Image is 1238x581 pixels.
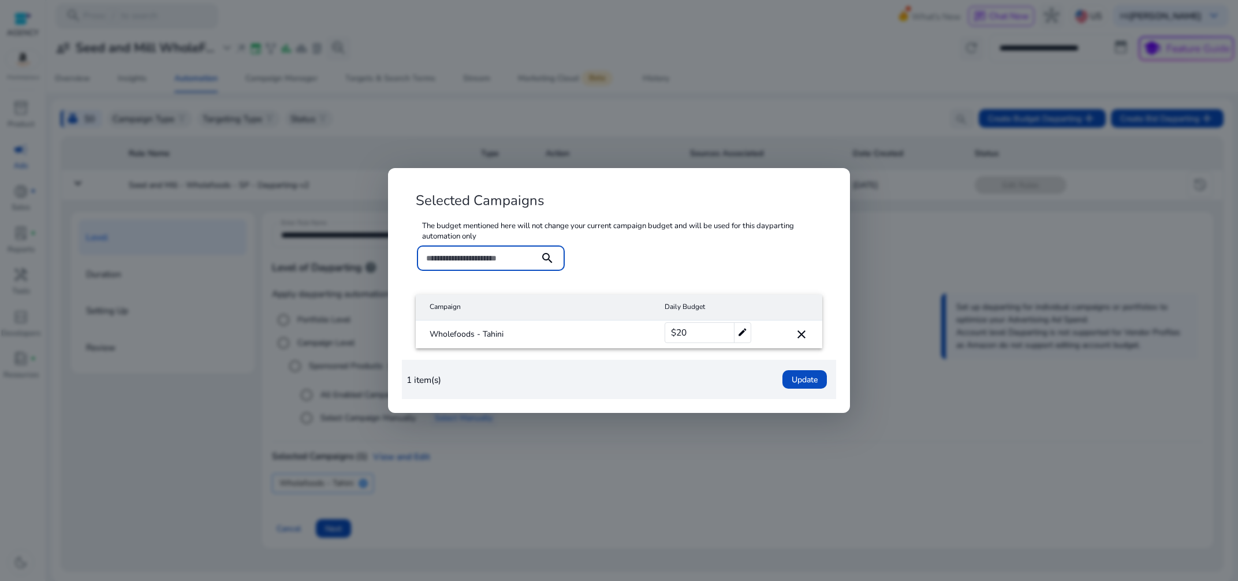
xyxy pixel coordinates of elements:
[795,327,808,341] mat-icon: close
[416,295,655,321] mat-header-cell: Campaign
[402,182,558,216] h4: Selected Campaigns
[407,373,441,386] p: 1 item(s)
[655,295,762,321] mat-header-cell: Daily Budget
[417,221,821,241] p: The budget mentioned here will not change your current campaign budget and will be used for this ...
[782,370,827,389] button: Update
[534,251,561,265] mat-icon: search
[671,323,687,342] span: $20
[734,323,751,342] mat-icon: edit
[416,321,655,348] mat-cell: Wholefoods - Tahini
[792,374,818,386] span: Update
